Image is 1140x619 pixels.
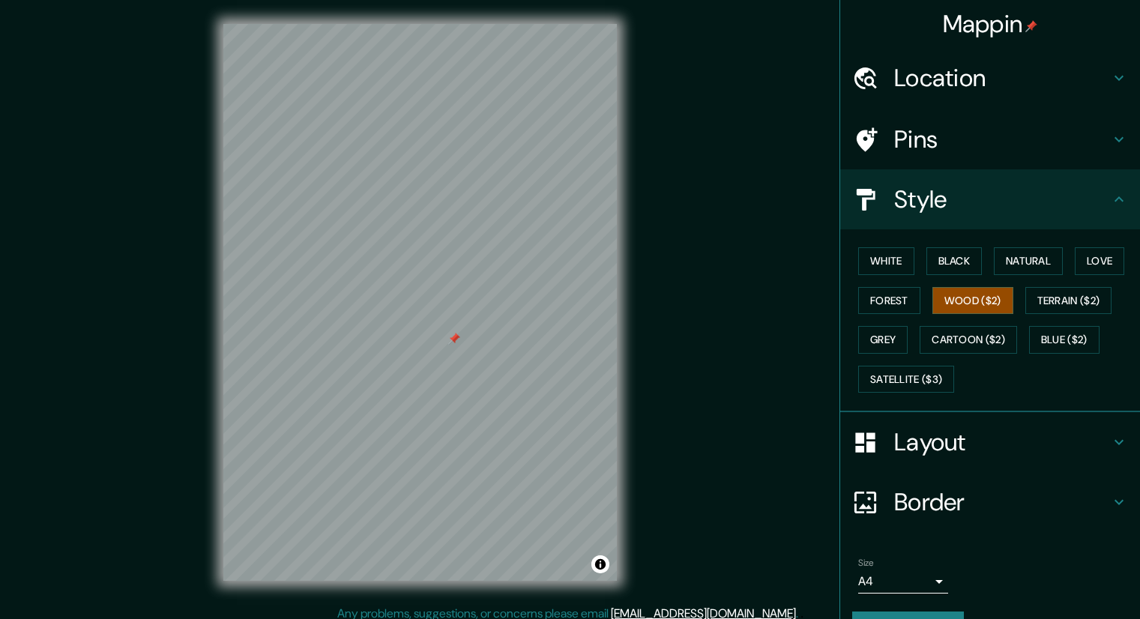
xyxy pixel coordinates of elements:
button: Love [1075,247,1124,275]
button: Toggle attribution [591,555,609,573]
div: Border [840,472,1140,532]
img: pin-icon.png [1025,20,1037,32]
button: Blue ($2) [1029,326,1100,354]
div: Layout [840,412,1140,472]
button: Natural [994,247,1063,275]
button: Cartoon ($2) [920,326,1017,354]
iframe: Help widget launcher [1007,561,1124,603]
div: A4 [858,570,948,594]
h4: Style [894,184,1110,214]
button: Forest [858,287,920,315]
div: Pins [840,109,1140,169]
h4: Location [894,63,1110,93]
canvas: Map [223,24,617,581]
h4: Border [894,487,1110,517]
button: Satellite ($3) [858,366,954,393]
h4: Mappin [943,9,1038,39]
button: Terrain ($2) [1025,287,1112,315]
div: Location [840,48,1140,108]
label: Size [858,557,874,570]
div: Style [840,169,1140,229]
button: White [858,247,914,275]
h4: Layout [894,427,1110,457]
button: Black [926,247,983,275]
h4: Pins [894,124,1110,154]
button: Grey [858,326,908,354]
button: Wood ($2) [932,287,1013,315]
